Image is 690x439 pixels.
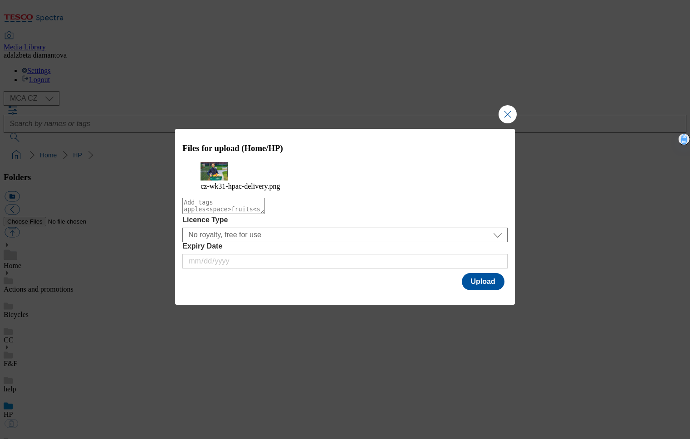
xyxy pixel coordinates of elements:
[462,273,504,290] button: Upload
[499,105,517,123] button: Close Modal
[201,162,228,180] img: preview
[182,216,508,224] label: Licence Type
[201,182,489,190] figcaption: cz-wk31-hpac-delivery.png
[182,143,508,153] h3: Files for upload (Home/HP)
[175,129,515,305] div: Modal
[182,242,508,250] label: Expiry Date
